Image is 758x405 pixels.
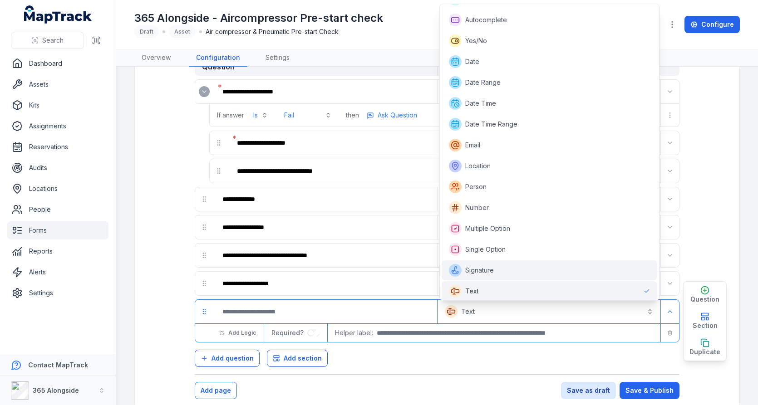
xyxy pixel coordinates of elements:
span: Location [465,161,491,171]
span: Multiple Option [465,224,510,233]
span: Yes/No [465,36,487,45]
span: Text [465,287,479,296]
span: Date Range [465,78,501,87]
span: Autocomplete [465,15,507,24]
span: Single Option [465,245,506,254]
span: Date Time [465,99,496,108]
span: Date Time Range [465,120,517,129]
div: Text [439,4,660,301]
span: Number [465,203,489,212]
span: Email [465,141,480,150]
span: Date [465,57,479,66]
span: Signature [465,266,494,275]
span: Person [465,182,487,191]
button: Text [439,302,659,322]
